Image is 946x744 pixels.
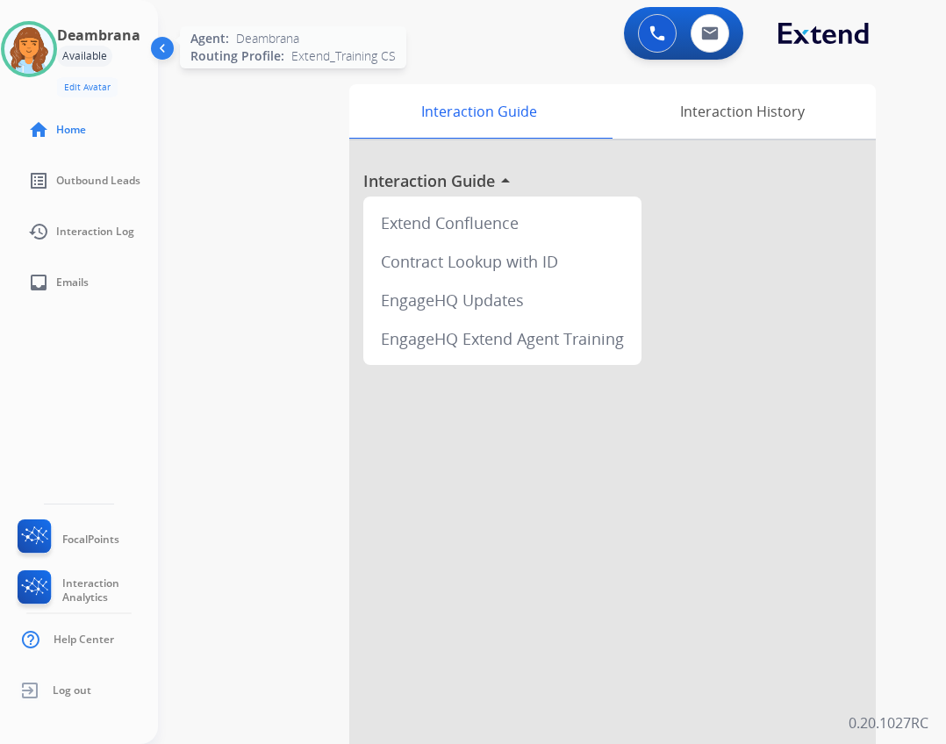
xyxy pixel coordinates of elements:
[349,84,608,139] div: Interaction Guide
[53,683,91,697] span: Log out
[608,84,876,139] div: Interaction History
[28,272,49,293] mat-icon: inbox
[291,47,396,65] span: Extend_Training CS
[62,533,119,547] span: FocalPoints
[190,30,229,47] span: Agent:
[236,30,299,47] span: Deambrana
[370,204,634,242] div: Extend Confluence
[56,275,89,290] span: Emails
[370,319,634,358] div: EngageHQ Extend Agent Training
[57,77,118,97] button: Edit Avatar
[4,25,54,74] img: avatar
[370,242,634,281] div: Contract Lookup with ID
[849,712,928,733] p: 0.20.1027RC
[62,576,158,604] span: Interaction Analytics
[14,570,158,611] a: Interaction Analytics
[56,225,134,239] span: Interaction Log
[14,519,119,560] a: FocalPoints
[56,174,140,188] span: Outbound Leads
[28,221,49,242] mat-icon: history
[57,25,140,46] h3: Deambrana
[370,281,634,319] div: EngageHQ Updates
[28,119,49,140] mat-icon: home
[54,633,114,647] span: Help Center
[190,47,284,65] span: Routing Profile:
[56,123,86,137] span: Home
[57,46,112,67] div: Available
[28,170,49,191] mat-icon: list_alt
